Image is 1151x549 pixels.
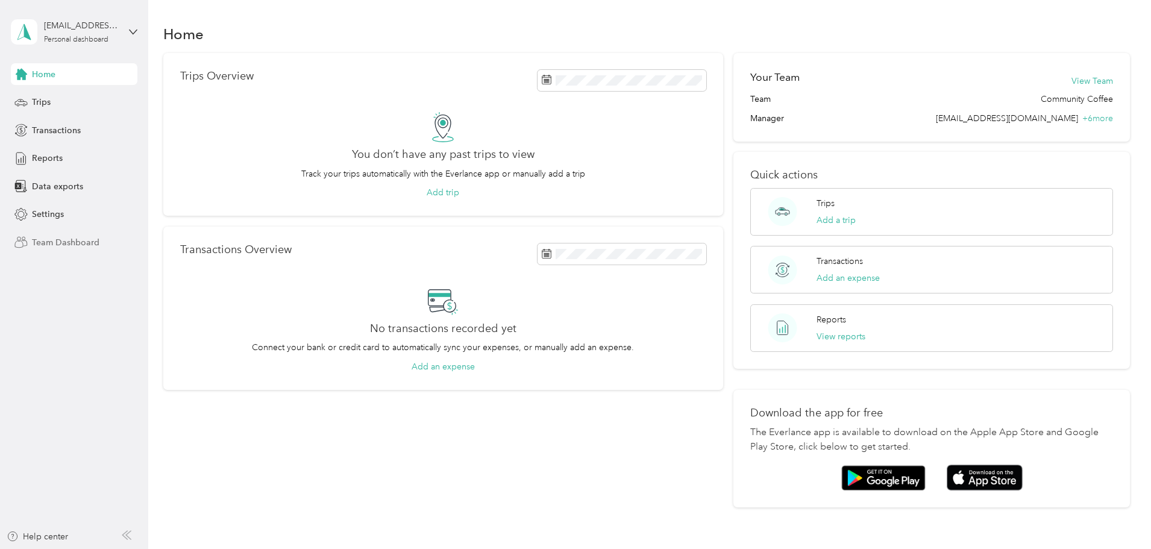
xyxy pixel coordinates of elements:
p: Trips [817,197,835,210]
span: [EMAIL_ADDRESS][DOMAIN_NAME] [936,113,1078,124]
button: Help center [7,530,68,543]
span: Settings [32,208,64,221]
p: Connect your bank or credit card to automatically sync your expenses, or manually add an expense. [252,341,634,354]
span: Reports [32,152,63,165]
div: [EMAIL_ADDRESS][DOMAIN_NAME] [44,19,119,32]
p: Transactions [817,255,863,268]
h1: Home [163,28,204,40]
p: Track your trips automatically with the Everlance app or manually add a trip [301,168,585,180]
iframe: Everlance-gr Chat Button Frame [1084,482,1151,549]
button: Add trip [427,186,459,199]
p: Download the app for free [750,407,1113,419]
img: App store [947,465,1023,491]
h2: No transactions recorded yet [370,322,516,335]
p: The Everlance app is available to download on the Apple App Store and Google Play Store, click be... [750,425,1113,454]
span: Manager [750,112,784,125]
span: Team [750,93,771,105]
span: + 6 more [1082,113,1113,124]
p: Transactions Overview [180,243,292,256]
span: Trips [32,96,51,108]
h2: Your Team [750,70,800,85]
button: Add an expense [817,272,880,284]
img: Google play [841,465,926,491]
span: Community Coffee [1041,93,1113,105]
button: Add an expense [412,360,475,373]
span: Team Dashboard [32,236,99,249]
p: Quick actions [750,169,1113,181]
button: View Team [1071,75,1113,87]
span: Transactions [32,124,81,137]
p: Trips Overview [180,70,254,83]
span: Data exports [32,180,83,193]
p: Reports [817,313,846,326]
button: View reports [817,330,865,343]
h2: You don’t have any past trips to view [352,148,535,161]
span: Home [32,68,55,81]
div: Personal dashboard [44,36,108,43]
button: Add a trip [817,214,856,227]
